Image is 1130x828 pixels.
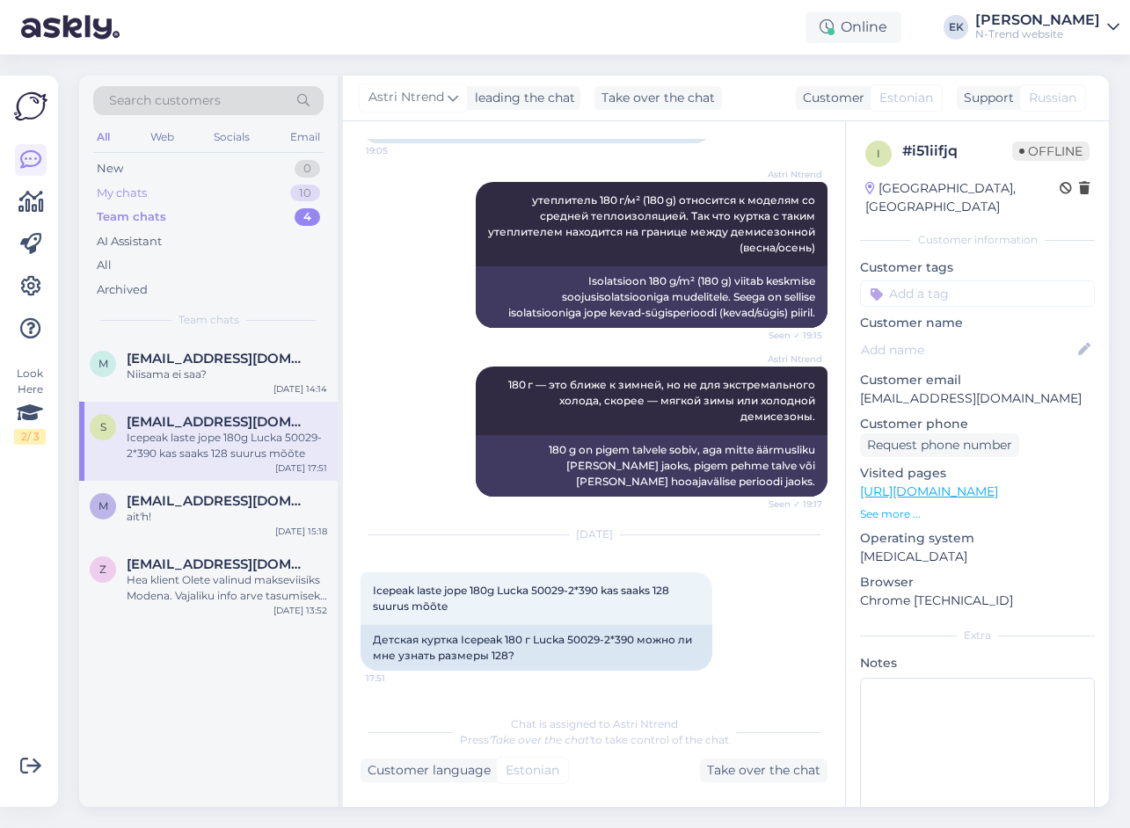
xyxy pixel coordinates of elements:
[860,232,1095,248] div: Customer information
[97,160,123,178] div: New
[511,717,678,730] span: Chat is assigned to Astri Ntrend
[860,258,1095,277] p: Customer tags
[275,461,327,475] div: [DATE] 17:51
[975,13,1119,41] a: [PERSON_NAME]N-Trend website
[366,144,432,157] span: 19:05
[179,312,239,328] span: Team chats
[902,141,1012,162] div: # i51iifjq
[700,759,827,782] div: Take over the chat
[508,378,818,423] span: 180 г — это ближе к зимней, но не для экстремального холода, скорее — мягкой зимы или холодной де...
[373,584,672,613] span: Icepeak laste jope 180g Lucka 50029-2*390 kas saaks 128 suurus mõõte
[756,498,822,511] span: Seen ✓ 19:17
[14,366,46,445] div: Look Here
[860,415,1095,433] p: Customer phone
[975,13,1100,27] div: [PERSON_NAME]
[944,15,968,40] div: EK
[860,628,1095,643] div: Extra
[273,382,327,396] div: [DATE] 14:14
[127,351,310,367] span: mariliisgoldberg@hot.ee
[865,179,1060,216] div: [GEOGRAPHIC_DATA], [GEOGRAPHIC_DATA]
[366,672,432,685] span: 17:51
[368,88,444,107] span: Astri Ntrend
[93,126,113,149] div: All
[860,280,1095,307] input: Add a tag
[361,625,712,671] div: Детская куртка Icepeak 180 г Lucka 50029-2*390 можно ли мне узнать размеры 128?
[97,281,148,299] div: Archived
[273,604,327,617] div: [DATE] 13:52
[275,525,327,538] div: [DATE] 15:18
[127,572,327,604] div: Hea klient Olete valinud makseviisiks Modena. Vajaliku info arve tasumiseks leiate [DOMAIN_NAME].
[14,90,47,123] img: Askly Logo
[860,389,1095,408] p: [EMAIL_ADDRESS][DOMAIN_NAME]
[860,464,1095,483] p: Visited pages
[489,733,591,746] i: 'Take over the chat'
[361,761,491,780] div: Customer language
[796,89,864,107] div: Customer
[97,185,147,202] div: My chats
[488,193,818,254] span: утеплитель 180 г/м² (180 g) относится к моделям со средней теплоизоляцией. Так что куртка с таким...
[97,257,112,274] div: All
[860,529,1095,548] p: Operating system
[594,86,722,110] div: Take over the chat
[860,592,1095,610] p: Chrome [TECHNICAL_ID]
[476,266,827,328] div: Isolatsioon 180 g/m² (180 g) viitab keskmise soojusisolatsiooniga mudelitele. Seega on sellise is...
[99,563,106,576] span: z
[295,160,320,178] div: 0
[127,414,310,430] span: Sigridtyse@gmail.com
[97,233,162,251] div: AI Assistant
[14,429,46,445] div: 2 / 3
[957,89,1014,107] div: Support
[756,329,822,342] span: Seen ✓ 19:15
[290,185,320,202] div: 10
[295,208,320,226] div: 4
[877,147,880,160] span: i
[127,367,327,382] div: Niisama ei saa?
[127,430,327,461] div: Icepeak laste jope 180g Lucka 50029-2*390 kas saaks 128 suurus mõõte
[860,573,1095,592] p: Browser
[860,433,1019,457] div: Request phone number
[975,27,1100,41] div: N-Trend website
[127,556,310,572] span: zanna29@hot.ee
[860,548,1095,566] p: [MEDICAL_DATA]
[287,126,324,149] div: Email
[98,357,108,370] span: m
[860,506,1095,522] p: See more ...
[1012,142,1090,161] span: Offline
[756,352,822,366] span: Astri Ntrend
[860,654,1095,672] p: Notes
[460,733,729,746] span: Press to take control of the chat
[98,499,108,512] span: m
[860,483,998,499] a: [URL][DOMAIN_NAME]
[127,509,327,525] div: ait'h!
[361,527,827,542] div: [DATE]
[756,168,822,181] span: Astri Ntrend
[127,493,310,509] span: merli.lember@gmail.com
[100,420,106,433] span: S
[476,435,827,497] div: 180 g on pigem talvele sobiv, aga mitte äärmusliku [PERSON_NAME] jaoks, pigem pehme talve või [PE...
[210,126,253,149] div: Socials
[468,89,575,107] div: leading the chat
[109,91,221,110] span: Search customers
[97,208,166,226] div: Team chats
[147,126,178,149] div: Web
[1029,89,1076,107] span: Russian
[861,340,1075,360] input: Add name
[879,89,933,107] span: Estonian
[806,11,901,43] div: Online
[860,314,1095,332] p: Customer name
[506,761,559,780] span: Estonian
[860,371,1095,389] p: Customer email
